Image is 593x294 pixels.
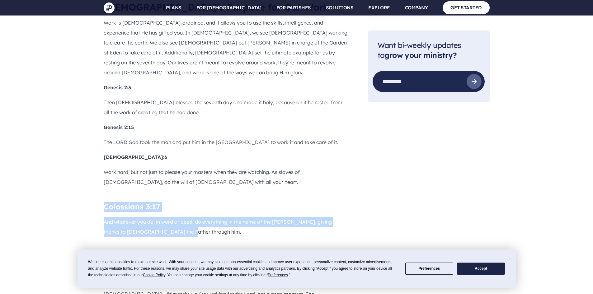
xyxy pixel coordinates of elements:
b: Colossians 3:17 [104,202,160,211]
span: Cookie Policy [143,273,165,277]
a: GET STARTED [443,1,490,14]
button: Accept [457,263,505,275]
p: The LORD God took the man and put him in the [GEOGRAPHIC_DATA] to work it and take care of it. [104,137,348,147]
strong: grow your ministry? [384,51,457,60]
div: Cookie Consent Prompt [78,250,516,288]
div: We use essential cookies to make our site work. With your consent, we may also use non-essential ... [88,259,398,278]
b: Genesis 2:3 [104,84,131,91]
b: [DEMOGRAPHIC_DATA]:6 [104,154,167,160]
p: And whatever you do, in word or deed, do everything in the name of the [PERSON_NAME], giving than... [104,217,348,237]
p: Work is [DEMOGRAPHIC_DATA]-ordained, and it allows you to use the skills, intelligence, and exper... [104,18,348,77]
p: Work hard, but not just to please your masters when they are watching. As slaves of [DEMOGRAPHIC_... [104,167,348,187]
button: Preferences [405,263,453,275]
span: Preferences [268,273,288,277]
span: Want bi-weekly updates to [378,40,461,60]
p: Then [DEMOGRAPHIC_DATA] blessed the seventh day and made it holy, because on it he rested from al... [104,97,348,117]
b: Genesis 2:15 [104,124,134,130]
